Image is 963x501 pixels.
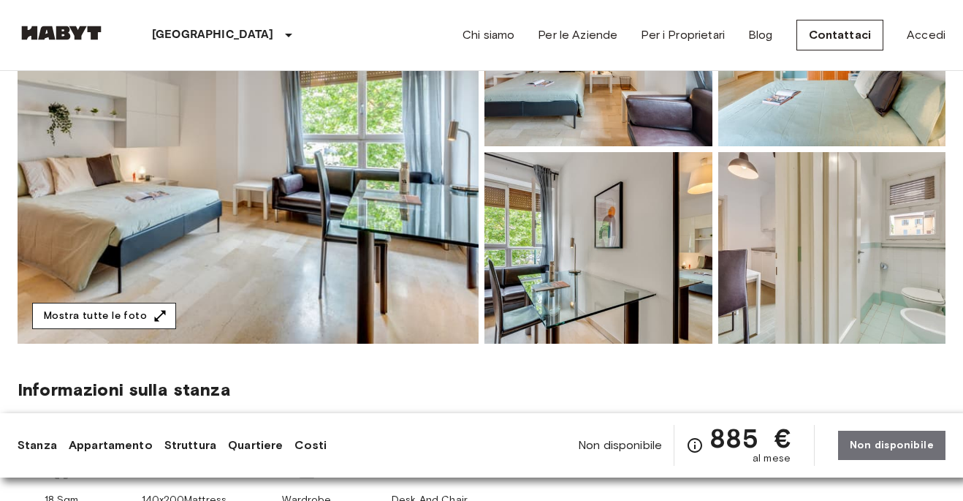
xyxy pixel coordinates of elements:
a: Struttura [164,437,216,454]
svg: Verifica i dettagli delle spese nella sezione 'Riassunto dei Costi'. Si prega di notare che gli s... [686,437,704,454]
img: Picture of unit IT-14-081-003-01H [484,152,712,344]
a: Chi siamo [463,26,514,44]
a: Quartiere [228,437,283,454]
a: Per i Proprietari [641,26,725,44]
img: Habyt [18,26,105,40]
a: Per le Aziende [538,26,617,44]
a: Costi [294,437,327,454]
a: Appartamento [69,437,153,454]
img: Picture of unit IT-14-081-003-01H [718,152,946,344]
span: Non disponibile [578,437,662,453]
span: al mese [753,451,791,466]
a: Blog [748,26,773,44]
p: [GEOGRAPHIC_DATA] [152,26,274,44]
span: 885 € [709,425,791,451]
span: Informazioni sulla stanza [18,379,945,401]
a: Stanza [18,437,57,454]
a: Contattaci [796,20,884,50]
a: Accedi [907,26,945,44]
button: Mostra tutte le foto [32,303,176,330]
